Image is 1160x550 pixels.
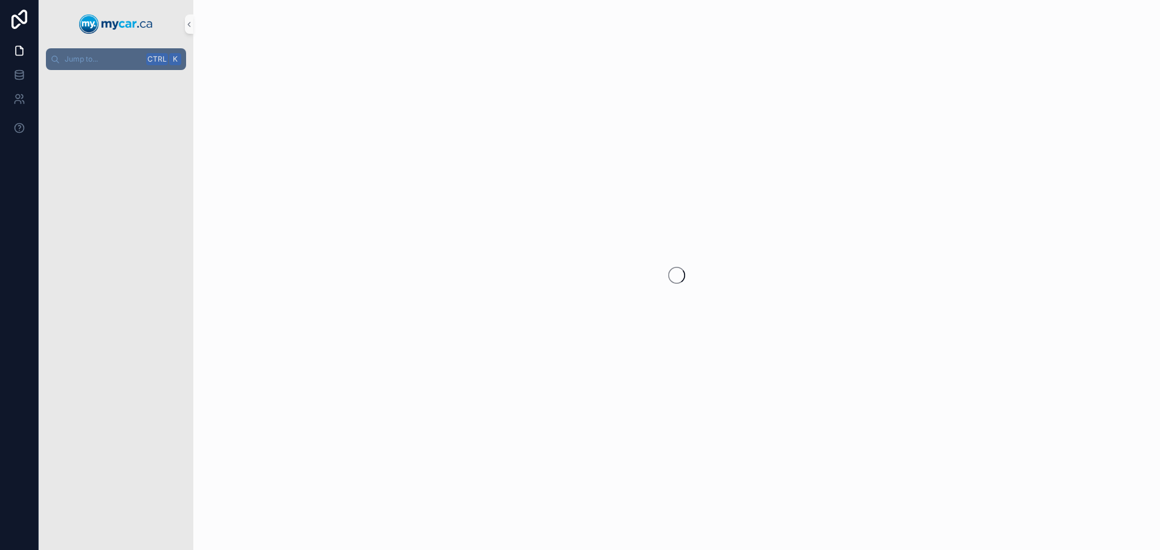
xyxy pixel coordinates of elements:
span: Ctrl [146,53,168,65]
span: Jump to... [65,54,141,64]
div: scrollable content [39,70,193,92]
button: Jump to...CtrlK [46,48,186,70]
img: App logo [79,14,153,34]
span: K [170,54,180,64]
